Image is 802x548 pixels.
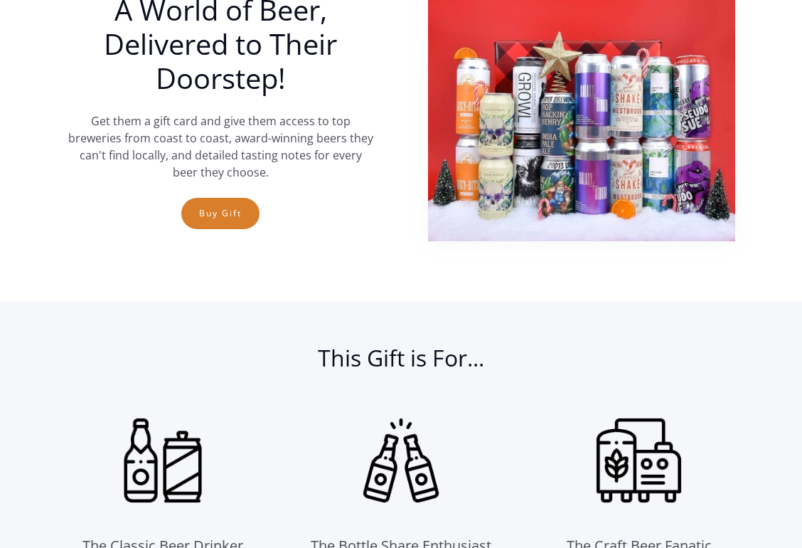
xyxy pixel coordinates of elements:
[181,198,260,229] a: Buy Gift
[67,344,735,386] h2: This Gift is For...
[67,112,374,181] p: Get them a gift card and give them access to top breweries from coast to coast, award-winning bee...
